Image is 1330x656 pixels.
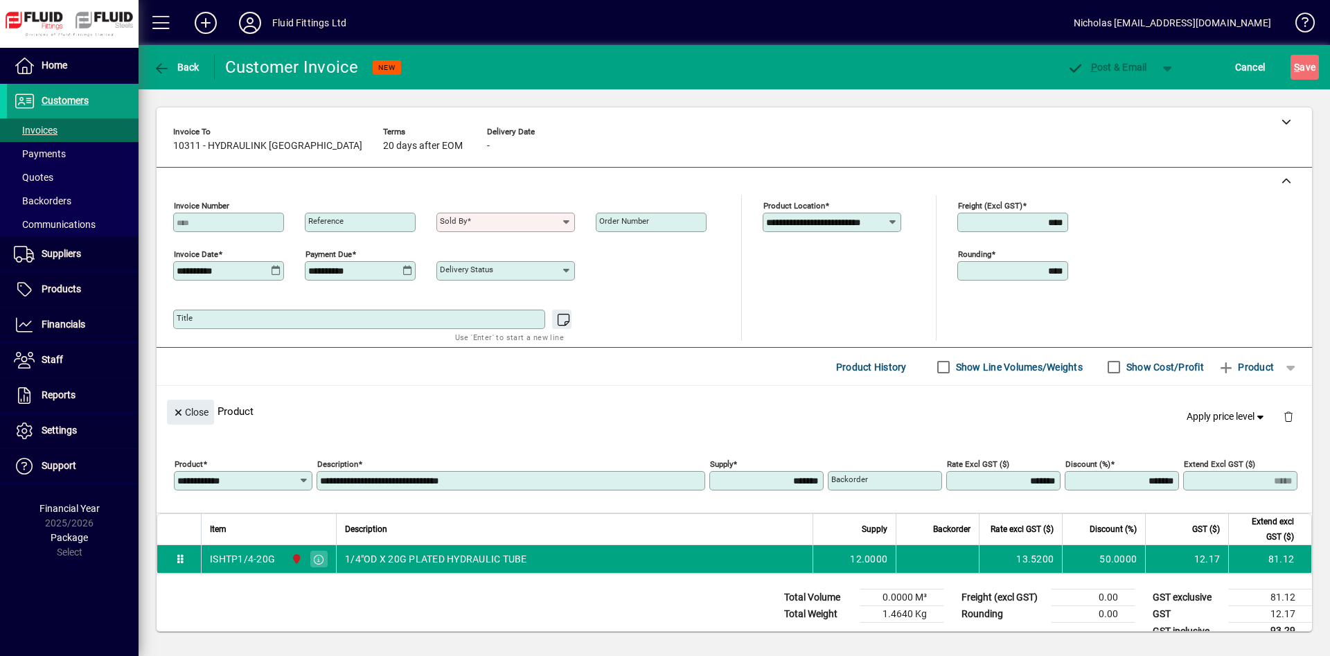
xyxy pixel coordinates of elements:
mat-label: Invoice date [174,249,218,259]
span: 10311 - HYDRAULINK [GEOGRAPHIC_DATA] [173,141,362,152]
mat-label: Description [317,459,358,469]
mat-label: Freight (excl GST) [958,201,1022,211]
td: Rounding [955,606,1052,623]
td: 0.00 [1052,589,1135,606]
a: Suppliers [7,237,139,272]
label: Show Line Volumes/Weights [953,360,1083,374]
mat-label: Product location [763,201,825,211]
td: 1.4640 Kg [860,606,943,623]
mat-label: Sold by [440,216,467,226]
mat-label: Invoice number [174,201,229,211]
td: 0.0000 M³ [860,589,943,606]
mat-label: Rounding [958,249,991,259]
span: FLUID FITTINGS CHRISTCHURCH [287,551,303,567]
td: GST exclusive [1146,589,1229,606]
button: Post & Email [1060,55,1154,80]
td: 50.0000 [1062,545,1145,573]
td: GST [1146,606,1229,623]
td: 81.12 [1228,545,1311,573]
a: Quotes [7,166,139,189]
a: Knowledge Base [1285,3,1313,48]
mat-label: Product [175,459,203,469]
a: Invoices [7,118,139,142]
span: 20 days after EOM [383,141,463,152]
span: Supply [862,522,887,537]
button: Back [150,55,203,80]
a: Financials [7,308,139,342]
td: 0.00 [1052,606,1135,623]
span: P [1091,62,1097,73]
mat-label: Title [177,313,193,323]
button: Product [1211,355,1281,380]
div: 13.5200 [988,552,1054,566]
span: S [1294,62,1300,73]
span: Apply price level [1187,409,1267,424]
div: Fluid Fittings Ltd [272,12,346,34]
mat-label: Reference [308,216,344,226]
button: Profile [228,10,272,35]
a: Backorders [7,189,139,213]
span: Staff [42,354,63,365]
span: - [487,141,490,152]
app-page-header-button: Close [163,405,218,418]
mat-label: Backorder [831,475,868,484]
span: Support [42,460,76,471]
td: Total Weight [777,606,860,623]
span: Settings [42,425,77,436]
a: Support [7,449,139,484]
span: Discount (%) [1090,522,1137,537]
mat-label: Discount (%) [1065,459,1110,469]
a: Communications [7,213,139,236]
span: ave [1294,56,1315,78]
mat-label: Rate excl GST ($) [947,459,1009,469]
button: Close [167,400,214,425]
div: ISHTP1/4-20G [210,552,275,566]
span: Backorder [933,522,970,537]
mat-hint: Use 'Enter' to start a new line [455,329,564,345]
span: Package [51,532,88,543]
span: Customers [42,95,89,106]
td: Total Volume [777,589,860,606]
span: Close [172,401,209,424]
span: Quotes [14,172,53,183]
mat-label: Payment due [305,249,352,259]
span: ost & Email [1067,62,1147,73]
span: NEW [378,63,396,72]
td: 12.17 [1229,606,1312,623]
button: Save [1291,55,1319,80]
mat-label: Extend excl GST ($) [1184,459,1255,469]
span: Extend excl GST ($) [1237,514,1294,544]
a: Payments [7,142,139,166]
mat-label: Supply [710,459,733,469]
div: Nicholas [EMAIL_ADDRESS][DOMAIN_NAME] [1074,12,1271,34]
span: Communications [14,219,96,230]
button: Cancel [1232,55,1269,80]
div: Product [157,386,1312,436]
span: Product History [836,356,907,378]
button: Delete [1272,400,1305,433]
td: 81.12 [1229,589,1312,606]
span: Product [1218,356,1274,378]
a: Staff [7,343,139,378]
span: Financials [42,319,85,330]
span: Rate excl GST ($) [991,522,1054,537]
span: Invoices [14,125,57,136]
app-page-header-button: Back [139,55,215,80]
mat-label: Delivery status [440,265,493,274]
app-page-header-button: Delete [1272,410,1305,423]
td: 93.29 [1229,623,1312,640]
a: Products [7,272,139,307]
label: Show Cost/Profit [1124,360,1204,374]
span: Suppliers [42,248,81,259]
a: Settings [7,414,139,448]
span: Reports [42,389,76,400]
a: Home [7,48,139,83]
span: GST ($) [1192,522,1220,537]
mat-label: Order number [599,216,649,226]
a: Reports [7,378,139,413]
span: 12.0000 [850,552,887,566]
button: Apply price level [1181,405,1273,429]
span: Item [210,522,227,537]
button: Product History [831,355,912,380]
div: Customer Invoice [225,56,359,78]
